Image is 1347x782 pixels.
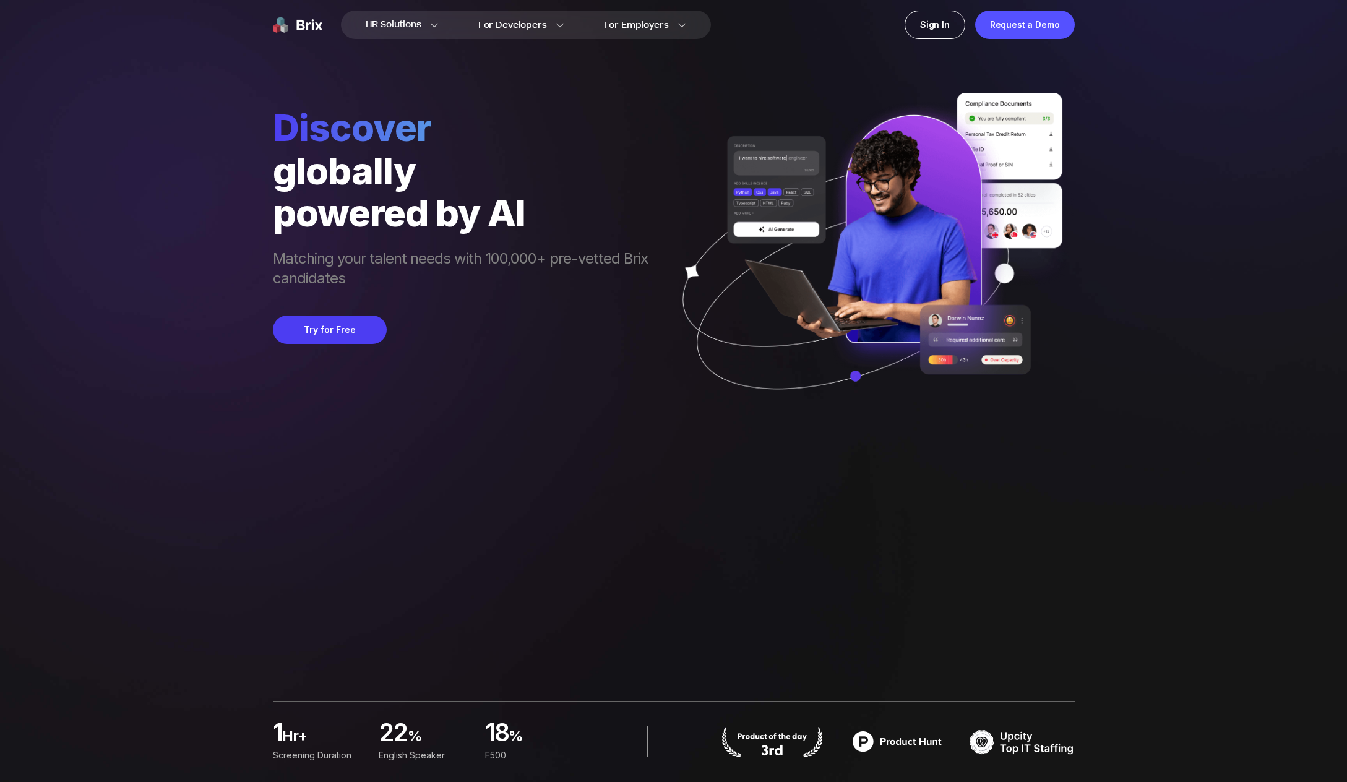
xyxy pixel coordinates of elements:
[408,726,470,751] span: %
[273,249,660,291] span: Matching your talent needs with 100,000+ pre-vetted Brix candidates
[975,11,1075,39] a: Request a Demo
[273,721,282,746] span: 1
[273,316,387,344] button: Try for Free
[366,15,421,35] span: HR Solutions
[970,726,1075,757] img: TOP IT STAFFING
[282,726,364,751] span: hr+
[604,19,669,32] span: For Employers
[845,726,950,757] img: product hunt badge
[905,11,965,39] a: Sign In
[379,749,470,762] div: English Speaker
[484,721,509,746] span: 18
[484,749,575,762] div: F500
[478,19,547,32] span: For Developers
[273,749,364,762] div: Screening duration
[273,150,660,192] div: globally
[379,721,408,746] span: 22
[273,105,660,150] span: Discover
[273,192,660,234] div: powered by AI
[720,726,825,757] img: product hunt badge
[509,726,576,751] span: %
[660,93,1075,426] img: ai generate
